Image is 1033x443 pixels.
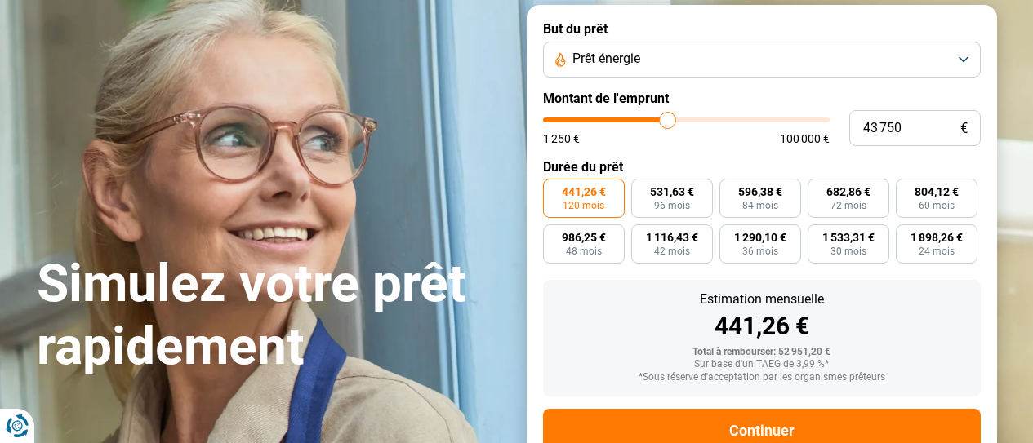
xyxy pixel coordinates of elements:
[543,133,580,144] span: 1 250 €
[830,201,866,210] span: 72 mois
[822,232,875,243] span: 1 533,31 €
[543,21,981,37] label: But du prêt
[562,186,606,197] span: 441,26 €
[742,246,778,256] span: 36 mois
[563,201,604,210] span: 120 mois
[543,159,981,175] label: Durée du prêt
[650,186,694,197] span: 531,63 €
[566,246,602,256] span: 48 mois
[543,42,981,78] button: Prêt énergie
[572,50,640,68] span: Prêt énergie
[556,314,968,339] div: 441,26 €
[919,201,955,210] span: 60 mois
[556,293,968,306] div: Estimation mensuelle
[543,91,981,106] label: Montant de l'emprunt
[738,186,782,197] span: 596,38 €
[654,246,690,256] span: 42 mois
[654,201,690,210] span: 96 mois
[646,232,698,243] span: 1 116,43 €
[37,253,507,379] h1: Simulez votre prêt rapidement
[562,232,606,243] span: 986,25 €
[556,347,968,358] div: Total à rembourser: 52 951,20 €
[915,186,959,197] span: 804,12 €
[734,232,786,243] span: 1 290,10 €
[826,186,870,197] span: 682,86 €
[556,359,968,370] div: Sur base d'un TAEG de 3,99 %*
[556,372,968,383] div: *Sous réserve d'acceptation par les organismes prêteurs
[960,122,968,135] span: €
[742,201,778,210] span: 84 mois
[780,133,830,144] span: 100 000 €
[911,232,963,243] span: 1 898,26 €
[919,246,955,256] span: 24 mois
[830,246,866,256] span: 30 mois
